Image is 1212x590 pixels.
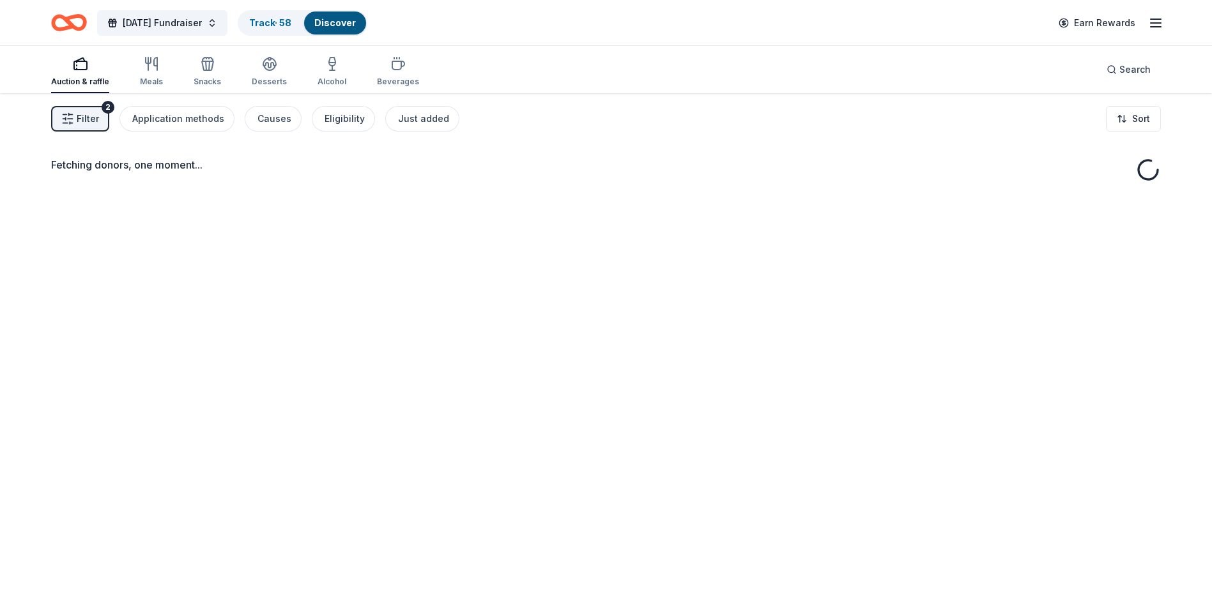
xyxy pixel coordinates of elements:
[1051,11,1143,34] a: Earn Rewards
[51,77,109,87] div: Auction & raffle
[51,157,1161,172] div: Fetching donors, one moment...
[377,77,419,87] div: Beverages
[252,51,287,93] button: Desserts
[318,51,346,93] button: Alcohol
[252,77,287,87] div: Desserts
[1106,106,1161,132] button: Sort
[318,77,346,87] div: Alcohol
[194,77,221,87] div: Snacks
[1132,111,1150,126] span: Sort
[51,51,109,93] button: Auction & raffle
[97,10,227,36] button: [DATE] Fundraiser
[194,51,221,93] button: Snacks
[140,77,163,87] div: Meals
[1119,62,1151,77] span: Search
[140,51,163,93] button: Meals
[123,15,202,31] span: [DATE] Fundraiser
[314,17,356,28] a: Discover
[238,10,367,36] button: Track· 58Discover
[377,51,419,93] button: Beverages
[132,111,224,126] div: Application methods
[249,17,291,28] a: Track· 58
[1096,57,1161,82] button: Search
[325,111,365,126] div: Eligibility
[245,106,302,132] button: Causes
[312,106,375,132] button: Eligibility
[257,111,291,126] div: Causes
[398,111,449,126] div: Just added
[102,101,114,114] div: 2
[385,106,459,132] button: Just added
[51,8,87,38] a: Home
[51,106,109,132] button: Filter2
[77,111,99,126] span: Filter
[119,106,234,132] button: Application methods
